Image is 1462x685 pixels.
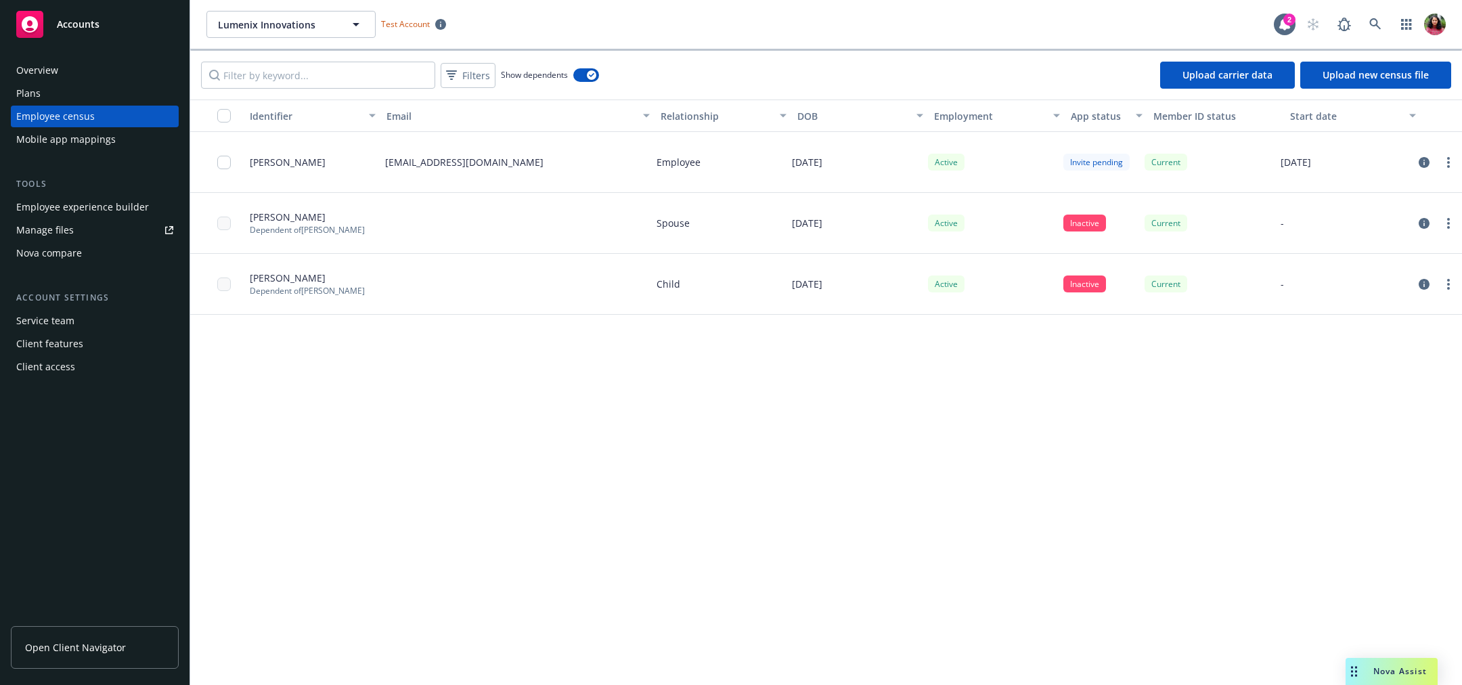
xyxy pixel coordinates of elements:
span: Show dependents [501,69,568,81]
div: Email [386,109,634,123]
span: Lumenix Innovations [218,18,335,32]
p: [DATE] [792,155,822,169]
p: Employee [657,155,701,169]
div: Active [928,275,965,292]
input: Toggle Row Selected [217,278,231,291]
div: App status [1071,109,1127,123]
span: Test Account [376,17,451,31]
a: more [1440,215,1457,231]
p: [DATE] [792,216,822,230]
button: Relationship [655,100,792,132]
div: Nova compare [16,242,82,264]
img: photo [1424,14,1446,35]
p: [DATE] [1281,155,1311,169]
a: Switch app [1393,11,1420,38]
p: Dependent of [PERSON_NAME] [250,224,365,236]
div: Employment [934,109,1045,123]
span: Open Client Navigator [25,640,126,655]
button: Identifier [244,100,381,132]
a: Client features [11,333,179,355]
div: Employee experience builder [16,196,149,218]
div: Tools [11,177,179,191]
div: Start date [1290,109,1401,123]
button: Employment [929,100,1065,132]
div: Overview [16,60,58,81]
a: Employee experience builder [11,196,179,218]
div: 2 [1283,14,1295,26]
p: Dependent of [PERSON_NAME] [250,285,365,296]
input: Select all [217,109,231,123]
span: [PERSON_NAME] [250,155,326,169]
div: Current [1145,275,1187,292]
span: Test Account [381,18,430,30]
span: Accounts [57,19,99,30]
button: Start date [1285,100,1421,132]
a: Manage files [11,219,179,241]
div: Client features [16,333,83,355]
a: Employee census [11,106,179,127]
div: DOB [797,109,908,123]
a: Start snowing [1300,11,1327,38]
div: Current [1145,154,1187,171]
span: Filters [443,66,493,85]
span: [PERSON_NAME] [250,271,365,285]
a: Service team [11,310,179,332]
div: Inactive [1063,275,1106,292]
button: Nova Assist [1346,658,1438,685]
a: Accounts [11,5,179,43]
div: Account settings [11,291,179,305]
a: Nova compare [11,242,179,264]
input: Toggle Row Selected [217,156,231,169]
p: - [1281,216,1284,230]
button: Lumenix Innovations [206,11,376,38]
a: Search [1362,11,1389,38]
div: Drag to move [1346,658,1363,685]
div: Service team [16,310,74,332]
div: Member ID status [1153,109,1279,123]
a: more [1440,276,1457,292]
a: Client access [11,356,179,378]
button: Email [381,100,655,132]
button: Filters [441,63,495,88]
p: [EMAIL_ADDRESS][DOMAIN_NAME] [385,155,544,169]
div: Relationship [661,109,772,123]
div: Mobile app mappings [16,129,116,150]
a: circleInformation [1416,215,1432,231]
a: Overview [11,60,179,81]
button: DOB [792,100,929,132]
div: Current [1145,215,1187,231]
div: Invite pending [1063,154,1130,171]
button: Member ID status [1148,100,1285,132]
button: App status [1065,100,1147,132]
p: Child [657,277,680,291]
p: [DATE] [792,277,822,291]
a: more [1440,154,1457,171]
p: - [1281,277,1284,291]
div: Active [928,215,965,231]
span: Filters [462,68,490,83]
div: Identifier [250,109,361,123]
div: Plans [16,83,41,104]
div: Manage files [16,219,74,241]
div: Inactive [1063,215,1106,231]
a: circleInformation [1416,276,1432,292]
p: Spouse [657,216,690,230]
span: Nova Assist [1373,665,1427,677]
div: Active [928,154,965,171]
a: Upload carrier data [1160,62,1295,89]
input: Toggle Row Selected [217,217,231,230]
div: Employee census [16,106,95,127]
a: circleInformation [1416,154,1432,171]
span: [PERSON_NAME] [250,210,365,224]
a: Report a Bug [1331,11,1358,38]
a: Upload new census file [1300,62,1451,89]
a: Mobile app mappings [11,129,179,150]
div: Client access [16,356,75,378]
a: Plans [11,83,179,104]
input: Filter by keyword... [201,62,435,89]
